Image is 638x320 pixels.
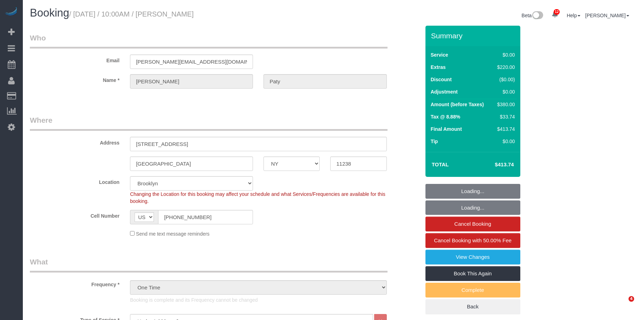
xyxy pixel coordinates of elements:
label: Tip [431,138,438,145]
span: Cancel Booking with 50.00% Fee [434,237,512,243]
input: City [130,156,253,171]
label: Email [25,55,125,64]
img: New interface [532,11,543,20]
label: Adjustment [431,88,458,95]
label: Address [25,137,125,146]
span: Send me text message reminders [136,231,209,237]
label: Discount [431,76,452,83]
div: $380.00 [494,101,515,108]
a: Help [567,13,580,18]
div: $33.74 [494,113,515,120]
label: Name * [25,74,125,84]
iframe: Intercom live chat [614,296,631,313]
div: $0.00 [494,88,515,95]
input: Email [130,55,253,69]
div: $0.00 [494,138,515,145]
a: Book This Again [425,266,520,281]
a: View Changes [425,250,520,264]
div: $0.00 [494,51,515,58]
img: Automaid Logo [4,7,18,17]
div: ($0.00) [494,76,515,83]
input: Last Name [263,74,386,89]
p: Booking is complete and its Frequency cannot be changed [130,296,386,303]
span: 12 [554,9,560,15]
a: [PERSON_NAME] [585,13,629,18]
label: Final Amount [431,126,462,133]
legend: What [30,257,388,273]
label: Service [431,51,448,58]
a: Cancel Booking with 50.00% Fee [425,233,520,248]
small: / [DATE] / 10:00AM / [PERSON_NAME] [69,10,194,18]
label: Tax @ 8.88% [431,113,460,120]
div: $413.74 [494,126,515,133]
label: Location [25,176,125,186]
strong: Total [432,161,449,167]
a: Beta [522,13,543,18]
legend: Where [30,115,388,131]
div: $220.00 [494,64,515,71]
span: Changing the Location for this booking may affect your schedule and what Services/Frequencies are... [130,191,385,204]
label: Amount (before Taxes) [431,101,484,108]
a: 12 [548,7,562,23]
h4: $413.74 [474,162,514,168]
input: Zip Code [330,156,386,171]
a: Back [425,299,520,314]
h3: Summary [431,32,517,40]
label: Extras [431,64,446,71]
input: First Name [130,74,253,89]
input: Cell Number [158,210,253,224]
a: Cancel Booking [425,217,520,231]
span: Booking [30,7,69,19]
span: 4 [629,296,634,302]
label: Frequency * [25,279,125,288]
legend: Who [30,33,388,49]
label: Cell Number [25,210,125,219]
